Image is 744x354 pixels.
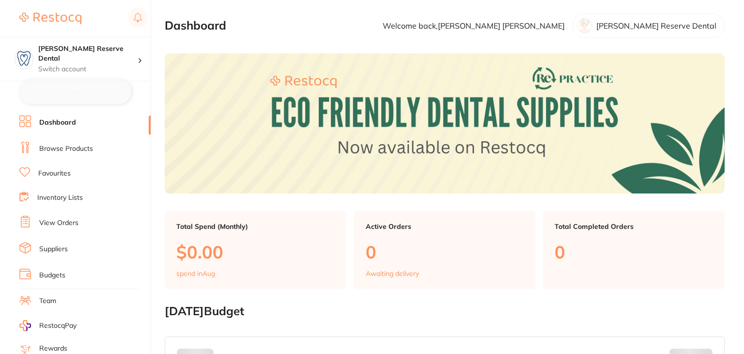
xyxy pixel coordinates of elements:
[39,344,67,354] a: Rewards
[383,21,565,30] p: Welcome back, [PERSON_NAME] [PERSON_NAME]
[543,211,725,290] a: Total Completed Orders0
[15,49,33,67] img: Logan Reserve Dental
[37,193,83,203] a: Inventory Lists
[366,242,524,262] p: 0
[39,296,56,306] a: Team
[555,223,713,230] p: Total Completed Orders
[19,320,31,331] img: RestocqPay
[366,270,419,277] p: Awaiting delivery
[39,118,76,128] a: Dashboard
[39,218,78,228] a: View Orders
[19,7,81,30] a: Restocq Logo
[38,64,138,74] p: Switch account
[165,53,725,193] img: Dashboard
[354,211,536,290] a: Active Orders0Awaiting delivery
[596,21,716,30] p: [PERSON_NAME] Reserve Dental
[366,223,524,230] p: Active Orders
[39,271,65,280] a: Budgets
[176,270,215,277] p: spend in Aug
[165,211,346,290] a: Total Spend (Monthly)$0.00spend inAug
[38,44,138,63] h4: Logan Reserve Dental
[39,144,93,154] a: Browse Products
[19,320,77,331] a: RestocqPay
[38,169,71,178] a: Favourites
[176,242,335,262] p: $0.00
[555,242,713,262] p: 0
[165,19,226,32] h2: Dashboard
[176,223,335,230] p: Total Spend (Monthly)
[165,305,725,318] h2: [DATE] Budget
[39,244,68,254] a: Suppliers
[19,13,81,24] img: Restocq Logo
[39,321,77,331] span: RestocqPay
